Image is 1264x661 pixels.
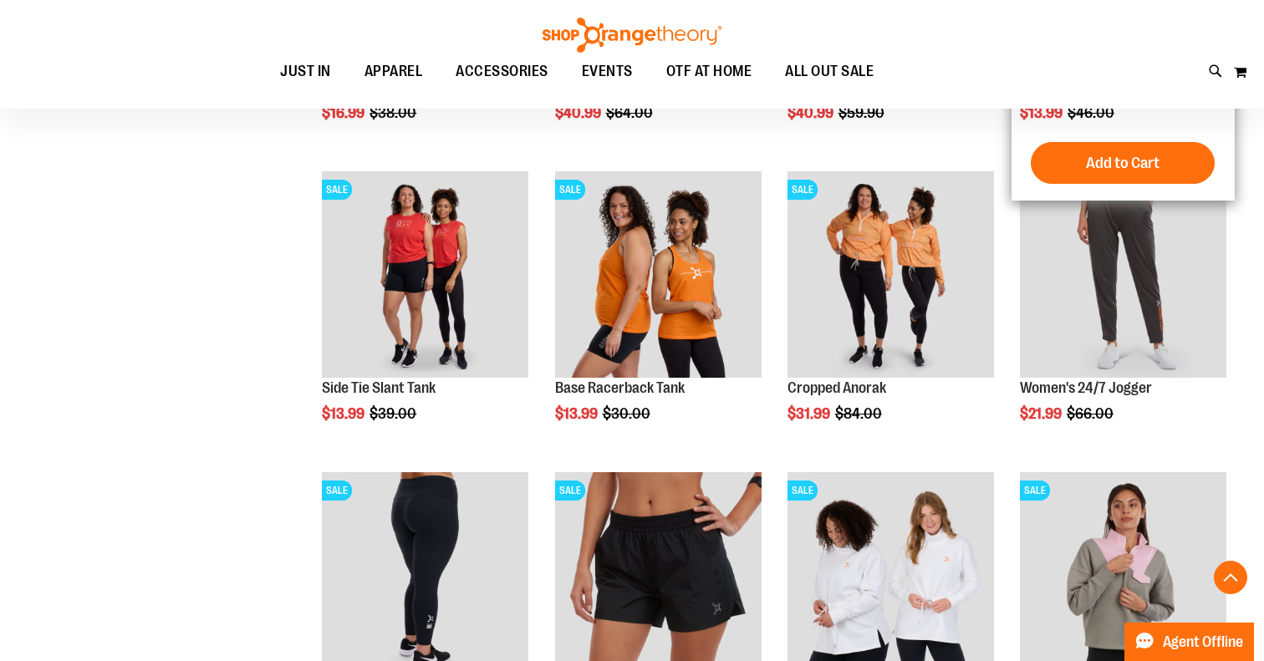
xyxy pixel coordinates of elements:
div: product [313,163,537,465]
button: Back To Top [1214,561,1247,594]
span: $66.00 [1067,405,1116,422]
span: ALL OUT SALE [785,53,874,90]
a: Side Tie Slant TankSALESALE [322,171,528,380]
span: $40.99 [787,104,836,121]
span: EVENTS [582,53,633,90]
span: Add to Cart [1086,154,1160,172]
div: product [779,163,1002,465]
span: SALE [555,480,585,501]
img: Shop Orangetheory [540,18,724,53]
span: $16.99 [322,104,367,121]
span: $40.99 [555,104,604,121]
span: APPAREL [364,53,423,90]
span: $84.00 [835,405,884,422]
span: $64.00 [606,104,655,121]
a: Side Tie Slant Tank [322,379,436,396]
button: Add to Cart [1031,142,1215,184]
img: Side Tie Slant Tank [322,171,528,378]
span: $13.99 [555,405,600,422]
span: $13.99 [322,405,367,422]
img: Cropped Anorak primary image [787,171,994,378]
img: Base Racerback Tank [555,171,762,378]
span: $13.99 [1020,104,1065,121]
div: product [1012,163,1235,465]
span: SALE [787,180,818,200]
a: Product image for 24/7 JoggerSALESALE [1020,171,1226,380]
span: $59.90 [838,104,887,121]
span: $39.00 [370,405,419,422]
span: SALE [322,480,352,501]
span: SALE [1020,480,1050,501]
span: $31.99 [787,405,833,422]
a: Base Racerback TankSALESALE [555,171,762,380]
a: Women's 24/7 Jogger [1020,379,1152,396]
span: Agent Offline [1163,634,1243,650]
span: $30.00 [603,405,653,422]
a: Cropped Anorak [787,379,886,396]
span: $38.00 [370,104,419,121]
span: SALE [322,180,352,200]
button: Agent Offline [1124,623,1254,661]
span: $21.99 [1020,405,1064,422]
span: ACCESSORIES [456,53,548,90]
span: $46.00 [1068,104,1117,121]
div: product [547,163,770,465]
span: SALE [787,480,818,501]
img: Product image for 24/7 Jogger [1020,171,1226,378]
a: Cropped Anorak primary imageSALESALE [787,171,994,380]
span: SALE [555,180,585,200]
span: JUST IN [280,53,331,90]
a: Base Racerback Tank [555,379,685,396]
span: OTF AT HOME [666,53,752,90]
